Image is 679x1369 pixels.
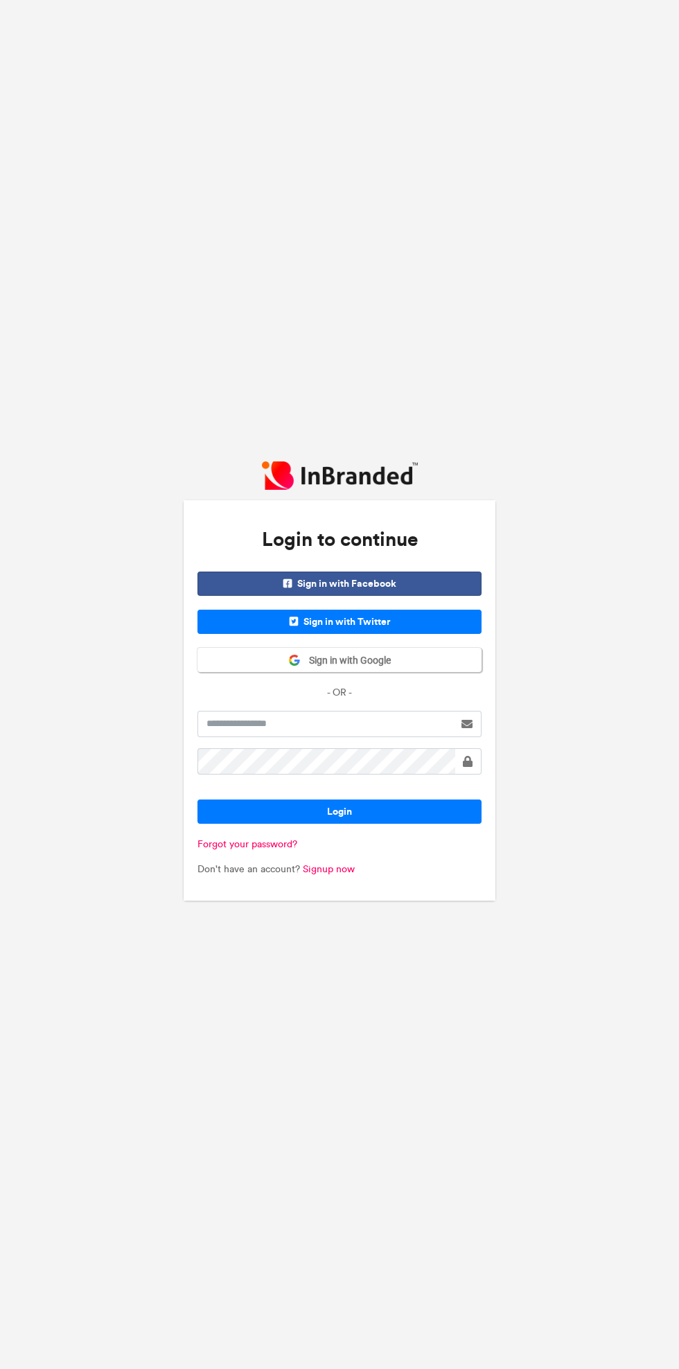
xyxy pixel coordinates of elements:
a: Forgot your password? [197,838,297,850]
span: Sign in with Google [301,654,391,668]
button: Login [197,800,482,824]
p: Don't have an account? [197,863,482,876]
button: Sign in with Google [197,648,482,672]
a: Signup now [303,863,355,875]
span: Sign in with Facebook [197,572,482,596]
h3: Login to continue [197,514,482,565]
img: InBranded Logo [262,461,418,490]
span: Sign in with Twitter [197,610,482,634]
p: - OR - [197,686,482,700]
